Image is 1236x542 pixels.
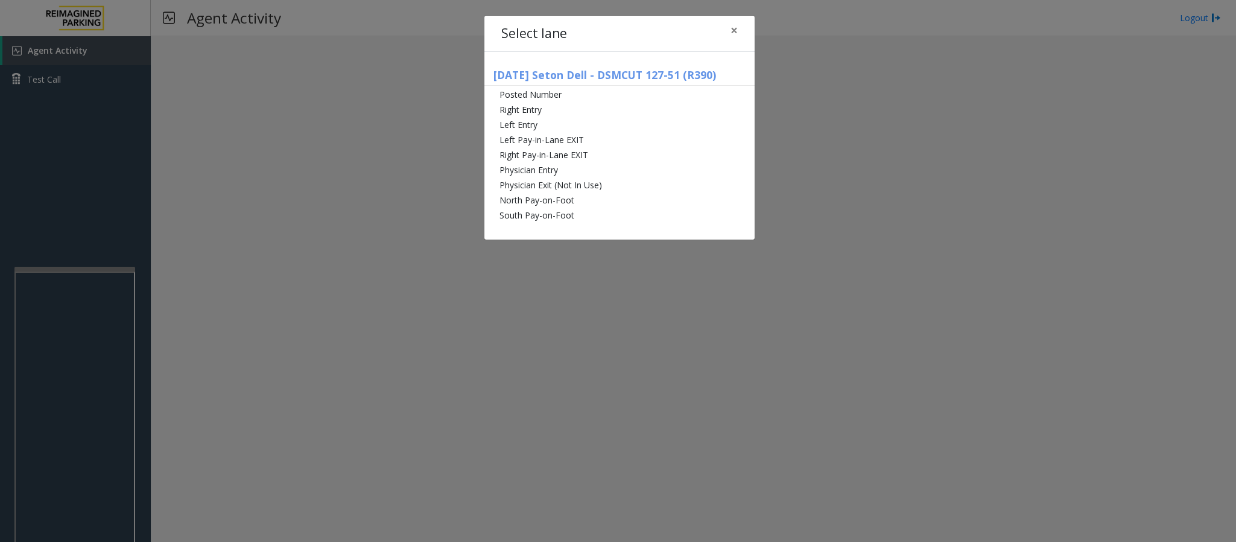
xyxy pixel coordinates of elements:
[722,16,746,45] button: Close
[484,102,755,117] li: Right Entry
[484,208,755,223] li: South Pay-on-Foot
[484,87,755,102] li: Posted Number
[484,147,755,162] li: Right Pay-in-Lane EXIT
[731,22,738,39] span: ×
[501,24,567,43] h4: Select lane
[484,132,755,147] li: Left Pay-in-Lane EXIT
[484,69,755,86] h5: [DATE] Seton Dell - DSMCUT 127-51 (R390)
[484,117,755,132] li: Left Entry
[484,193,755,208] li: North Pay-on-Foot
[484,162,755,177] li: Physician Entry
[484,177,755,193] li: Physician Exit (Not In Use)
